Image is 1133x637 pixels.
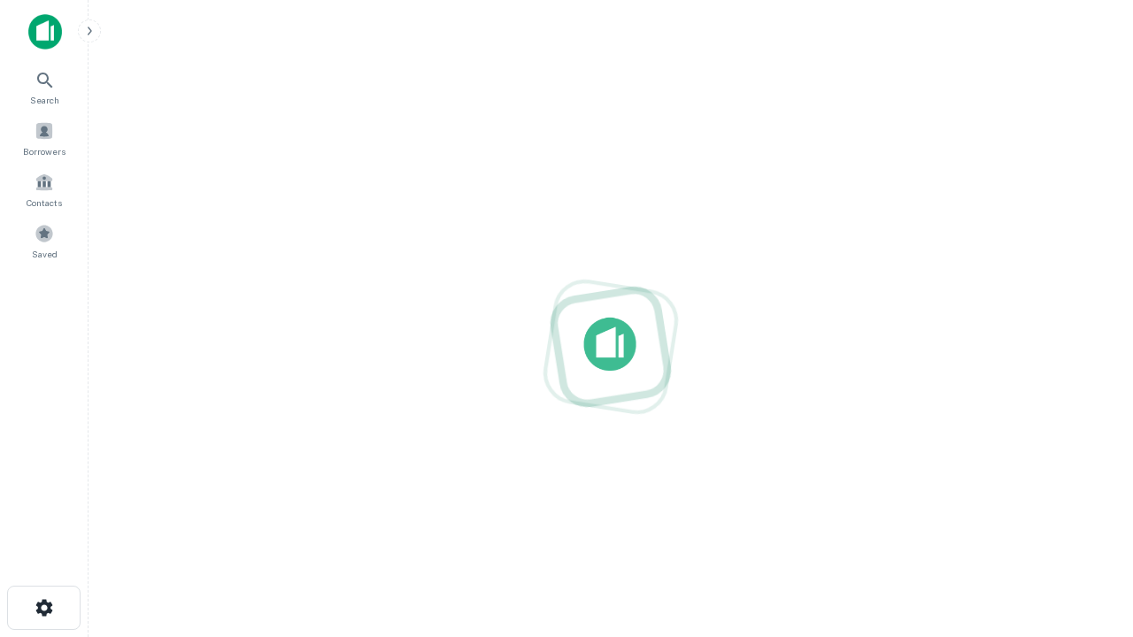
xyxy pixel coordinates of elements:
a: Saved [5,217,83,265]
img: capitalize-icon.png [28,14,62,50]
iframe: Chat Widget [1044,495,1133,580]
a: Borrowers [5,114,83,162]
a: Contacts [5,165,83,213]
span: Borrowers [23,144,66,158]
span: Saved [32,247,58,261]
span: Search [30,93,59,107]
span: Contacts [27,196,62,210]
a: Search [5,63,83,111]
